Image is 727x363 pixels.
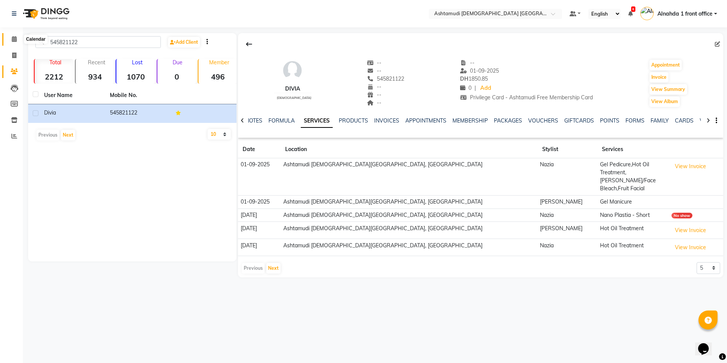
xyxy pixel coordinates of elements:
p: Total [38,59,73,66]
button: Invoice [649,72,668,83]
td: [DATE] [238,209,281,222]
span: Alnahda 1 front office [657,10,713,18]
a: WALLET [700,117,721,124]
a: POINTS [600,117,619,124]
strong: 934 [76,72,114,81]
th: Location [281,141,538,158]
td: 01-09-2025 [238,158,281,196]
span: Privilege Card - Ashtamudi Free Membership Card [460,94,593,101]
td: Gel Pedicure,Hot Oil Treatment,[PERSON_NAME]/Face Bleach,Fruit Facial [597,158,669,196]
input: Search by Name/Mobile/Email/Code [35,36,161,48]
span: -- [367,99,382,106]
img: avatar [281,59,304,82]
td: Nazia [538,239,597,256]
td: Nazia [538,209,597,222]
th: Mobile No. [105,87,171,104]
td: Ashtamudi [DEMOGRAPHIC_DATA][GEOGRAPHIC_DATA], [GEOGRAPHIC_DATA] [281,222,538,239]
a: MEMBERSHIP [452,117,488,124]
a: CARDS [675,117,694,124]
td: Hot Oil Treatment [597,239,669,256]
span: -- [367,83,382,90]
td: [DATE] [238,239,281,256]
td: 545821122 [105,104,171,123]
th: Services [597,141,669,158]
th: Stylist [538,141,597,158]
td: 01-09-2025 [238,195,281,209]
td: [DATE] [238,222,281,239]
td: Nazia [538,158,597,196]
strong: 0 [157,72,196,81]
span: [DEMOGRAPHIC_DATA] [277,96,311,100]
span: -- [367,67,382,74]
a: PRODUCTS [339,117,368,124]
p: Due [159,59,196,66]
img: logo [19,3,71,24]
div: No show [671,213,692,218]
strong: 496 [198,72,237,81]
span: 1850.85 [460,75,488,82]
a: FORMULA [268,117,295,124]
span: 545821122 [367,75,405,82]
button: View Invoice [671,161,710,172]
button: View Album [649,96,680,107]
td: Ashtamudi [DEMOGRAPHIC_DATA][GEOGRAPHIC_DATA], [GEOGRAPHIC_DATA] [281,239,538,256]
span: 01-09-2025 [460,67,499,74]
span: | [475,84,476,92]
th: Date [238,141,281,158]
td: Gel Manicure [597,195,669,209]
div: Calendar [24,35,47,44]
a: NOTES [245,117,262,124]
a: GIFTCARDS [564,117,594,124]
span: 6 [631,6,635,12]
a: SERVICES [301,114,333,128]
td: Ashtamudi [DEMOGRAPHIC_DATA][GEOGRAPHIC_DATA], [GEOGRAPHIC_DATA] [281,209,538,222]
td: Hot Oil Treatment [597,222,669,239]
div: Back to Client [241,37,257,51]
button: View Invoice [671,224,710,236]
td: Nano Plastia - Short [597,209,669,222]
span: Divia [44,109,56,116]
td: [PERSON_NAME] [538,195,597,209]
div: Divia [274,85,311,93]
a: 6 [628,10,633,17]
a: PACKAGES [494,117,522,124]
button: View Summary [649,84,687,95]
span: DH [460,75,468,82]
img: Alnahda 1 front office [640,7,654,20]
span: -- [367,59,382,66]
a: Add [479,83,492,94]
p: Member [202,59,237,66]
p: Lost [119,59,155,66]
td: Ashtamudi [DEMOGRAPHIC_DATA][GEOGRAPHIC_DATA], [GEOGRAPHIC_DATA] [281,195,538,209]
a: INVOICES [374,117,399,124]
strong: 2212 [35,72,73,81]
button: View Invoice [671,242,710,253]
button: Next [266,263,281,274]
iframe: chat widget [695,333,719,355]
button: Appointment [649,60,682,70]
span: -- [367,91,382,98]
td: [PERSON_NAME] [538,222,597,239]
a: FAMILY [651,117,669,124]
a: APPOINTMENTS [405,117,446,124]
a: VOUCHERS [528,117,558,124]
strong: 1070 [116,72,155,81]
a: Add Client [168,37,200,48]
span: -- [460,59,475,66]
td: Ashtamudi [DEMOGRAPHIC_DATA][GEOGRAPHIC_DATA], [GEOGRAPHIC_DATA] [281,158,538,196]
a: FORMS [625,117,644,124]
button: Next [61,130,75,140]
span: 0 [460,84,471,91]
th: User Name [40,87,105,104]
p: Recent [79,59,114,66]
